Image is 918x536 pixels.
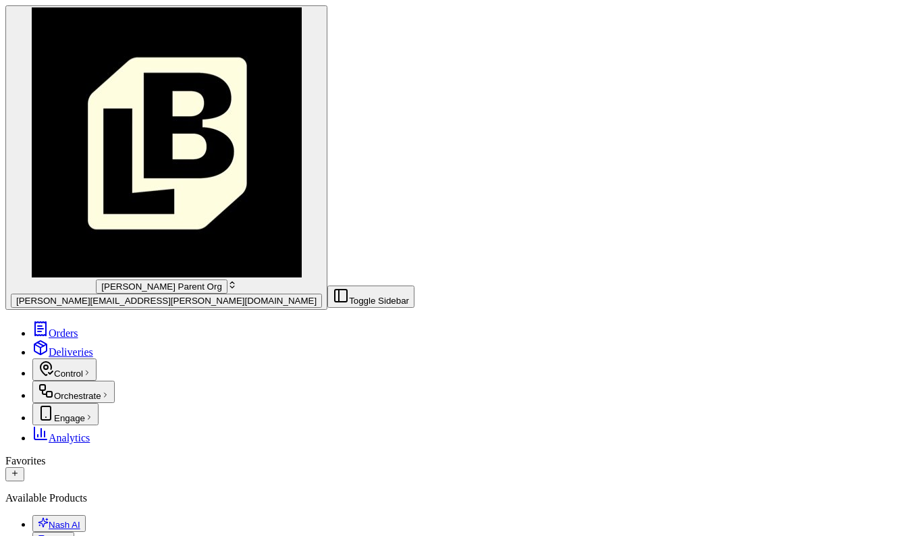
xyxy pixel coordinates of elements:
a: Orders [32,327,78,339]
span: Orders [49,327,78,339]
span: Orchestrate [54,391,101,401]
button: Nash AI [32,515,86,532]
img: Pei Wei Parent Org [32,7,302,277]
span: [PERSON_NAME][EMAIL_ADDRESS][PERSON_NAME][DOMAIN_NAME] [16,296,317,306]
button: Engage [32,403,99,425]
button: [PERSON_NAME][EMAIL_ADDRESS][PERSON_NAME][DOMAIN_NAME] [11,294,322,308]
span: Control [54,369,83,379]
span: [PERSON_NAME] Parent Org [101,282,222,292]
button: Toggle Sidebar [327,286,414,308]
a: Nash AI [38,520,80,530]
span: Engage [54,413,85,423]
a: Deliveries [32,346,93,358]
button: Orchestrate [32,381,115,403]
button: Control [32,358,97,381]
span: Toggle Sidebar [349,296,409,306]
button: [PERSON_NAME] Parent Org [96,279,227,294]
button: Pei Wei Parent Org[PERSON_NAME] Parent Org[PERSON_NAME][EMAIL_ADDRESS][PERSON_NAME][DOMAIN_NAME] [5,5,327,310]
a: Analytics [32,432,90,444]
span: Deliveries [49,346,93,358]
span: Nash AI [49,520,80,530]
div: Available Products [5,492,913,504]
span: Analytics [49,432,90,444]
div: Favorites [5,455,913,467]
